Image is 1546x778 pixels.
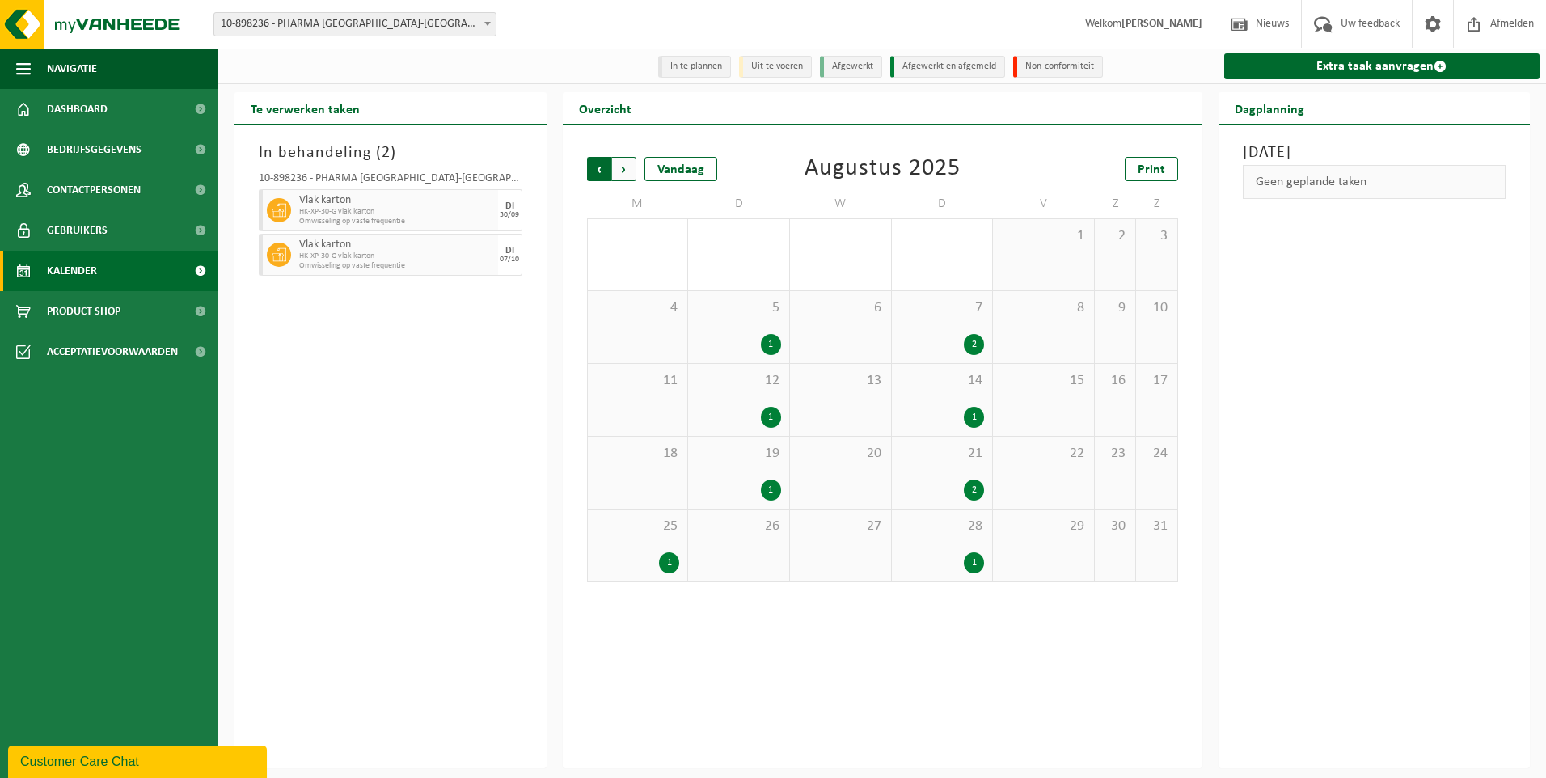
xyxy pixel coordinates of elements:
[47,129,142,170] span: Bedrijfsgegevens
[1001,518,1086,535] span: 29
[505,246,514,256] div: DI
[892,189,994,218] td: D
[900,372,985,390] span: 14
[1001,445,1086,463] span: 22
[1219,92,1320,124] h2: Dagplanning
[1103,372,1127,390] span: 16
[798,372,883,390] span: 13
[47,251,97,291] span: Kalender
[299,217,494,226] span: Omwisseling op vaste frequentie
[964,480,984,501] div: 2
[47,170,141,210] span: Contactpersonen
[299,194,494,207] span: Vlak karton
[798,445,883,463] span: 20
[500,211,519,219] div: 30/09
[299,207,494,217] span: HK-XP-30-G vlak karton
[644,157,717,181] div: Vandaag
[596,299,680,317] span: 4
[1095,189,1136,218] td: Z
[47,291,120,332] span: Product Shop
[900,518,985,535] span: 28
[8,742,270,778] iframe: chat widget
[587,157,611,181] span: Vorige
[993,189,1095,218] td: V
[612,157,636,181] span: Volgende
[1103,299,1127,317] span: 9
[299,261,494,271] span: Omwisseling op vaste frequentie
[1243,165,1506,199] div: Geen geplande taken
[1144,299,1168,317] span: 10
[790,189,892,218] td: W
[382,145,391,161] span: 2
[798,518,883,535] span: 27
[1144,372,1168,390] span: 17
[500,256,519,264] div: 07/10
[259,173,522,189] div: 10-898236 - PHARMA [GEOGRAPHIC_DATA]-[GEOGRAPHIC_DATA] TESSENDERLO - TESSENDERLO
[739,56,812,78] li: Uit te voeren
[798,299,883,317] span: 6
[1103,445,1127,463] span: 23
[505,201,514,211] div: DI
[214,13,496,36] span: 10-898236 - PHARMA BELGIUM-BELMEDIS TESSENDERLO - TESSENDERLO
[1001,299,1086,317] span: 8
[964,334,984,355] div: 2
[299,239,494,252] span: Vlak karton
[259,141,522,165] h3: In behandeling ( )
[696,372,781,390] span: 12
[587,189,689,218] td: M
[1103,518,1127,535] span: 30
[1144,445,1168,463] span: 24
[900,445,985,463] span: 21
[805,157,961,181] div: Augustus 2025
[47,332,178,372] span: Acceptatievoorwaarden
[688,189,790,218] td: D
[596,372,680,390] span: 11
[696,518,781,535] span: 26
[761,334,781,355] div: 1
[1243,141,1506,165] h3: [DATE]
[1136,189,1177,218] td: Z
[658,56,731,78] li: In te plannen
[659,552,679,573] div: 1
[299,252,494,261] span: HK-XP-30-G vlak karton
[1125,157,1178,181] a: Print
[696,299,781,317] span: 5
[1144,518,1168,535] span: 31
[964,552,984,573] div: 1
[47,210,108,251] span: Gebruikers
[596,518,680,535] span: 25
[964,407,984,428] div: 1
[213,12,496,36] span: 10-898236 - PHARMA BELGIUM-BELMEDIS TESSENDERLO - TESSENDERLO
[761,407,781,428] div: 1
[890,56,1005,78] li: Afgewerkt en afgemeld
[761,480,781,501] div: 1
[596,445,680,463] span: 18
[1224,53,1540,79] a: Extra taak aanvragen
[1001,372,1086,390] span: 15
[1013,56,1103,78] li: Non-conformiteit
[234,92,376,124] h2: Te verwerken taken
[900,299,985,317] span: 7
[563,92,648,124] h2: Overzicht
[1121,18,1202,30] strong: [PERSON_NAME]
[1144,227,1168,245] span: 3
[1138,163,1165,176] span: Print
[1001,227,1086,245] span: 1
[47,89,108,129] span: Dashboard
[820,56,882,78] li: Afgewerkt
[1103,227,1127,245] span: 2
[47,49,97,89] span: Navigatie
[696,445,781,463] span: 19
